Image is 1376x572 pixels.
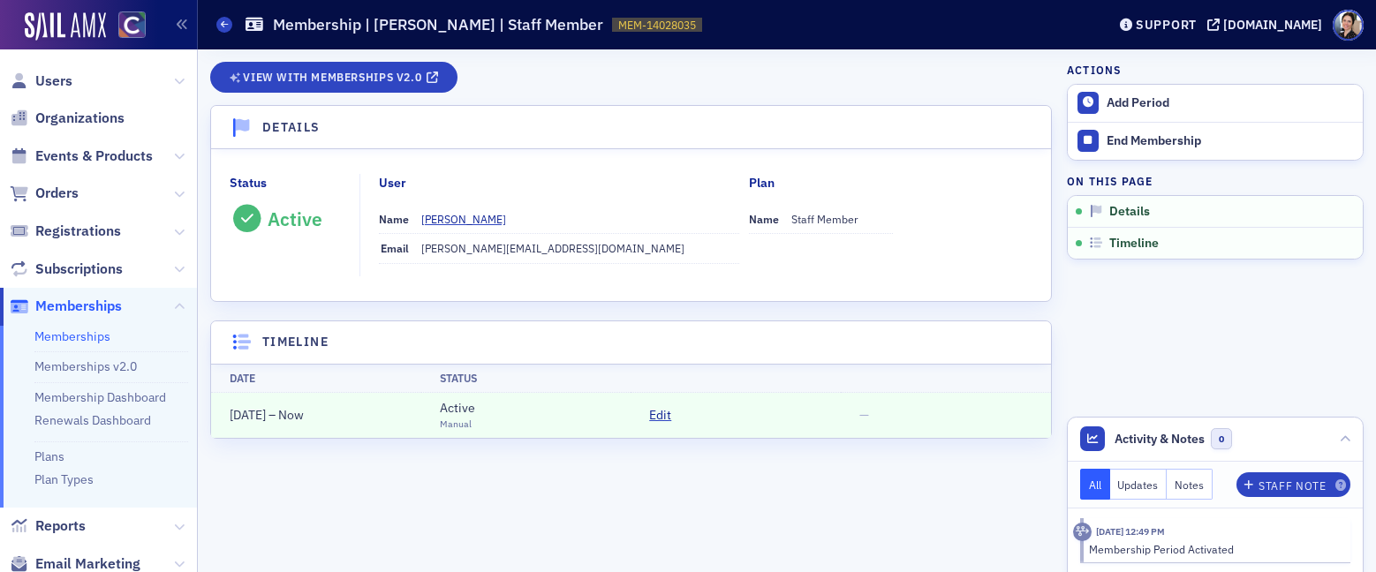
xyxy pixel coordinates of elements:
[1115,430,1205,448] span: Activity & Notes
[1107,133,1354,149] div: End Membership
[1259,481,1326,491] div: Staff Note
[35,516,86,536] span: Reports
[421,211,506,227] div: [PERSON_NAME]
[859,407,869,423] span: —
[35,71,72,91] span: Users
[749,174,775,192] div: Plan
[1236,472,1350,497] button: Staff Note
[1333,10,1364,41] span: Profile
[10,184,79,203] a: Orders
[35,147,153,166] span: Events & Products
[230,407,266,423] span: [DATE]
[34,389,166,405] a: Membership Dashboard
[10,222,121,241] a: Registrations
[10,516,86,536] a: Reports
[118,11,146,39] img: SailAMX
[1207,19,1328,31] button: [DOMAIN_NAME]
[35,297,122,316] span: Memberships
[1167,469,1213,500] button: Notes
[1068,85,1363,122] button: Add Period
[1067,173,1364,189] h4: On this page
[421,364,631,393] th: Status
[211,364,421,393] th: Date
[1089,541,1339,557] div: Membership Period Activated
[25,12,106,41] img: SailAMX
[10,109,125,128] a: Organizations
[273,14,603,35] h1: Membership | [PERSON_NAME] | Staff Member
[106,11,146,41] a: View Homepage
[34,448,64,464] a: Plans
[618,18,696,33] span: MEM-14028035
[35,222,121,241] span: Registrations
[243,72,421,82] span: View with Memberships v2.0
[10,71,72,91] a: Users
[35,184,79,203] span: Orders
[35,109,125,128] span: Organizations
[10,260,123,279] a: Subscriptions
[230,174,267,192] div: Status
[34,358,137,374] a: Memberships v2.0
[1073,523,1092,541] div: Activity
[791,205,894,233] dd: Staff Member
[1107,95,1354,111] div: Add Period
[1068,122,1363,160] button: End Membership
[421,211,519,227] a: [PERSON_NAME]
[34,471,94,487] a: Plan Types
[1110,469,1168,500] button: Updates
[268,207,322,230] div: Active
[262,118,321,137] h4: Details
[381,241,409,255] span: Email
[10,297,122,316] a: Memberships
[210,62,457,93] a: View with Memberships v2.0
[379,212,409,226] span: Name
[1080,469,1110,500] button: All
[440,399,475,418] div: Active
[34,412,151,428] a: Renewals Dashboard
[379,174,406,192] div: User
[34,328,110,344] a: Memberships
[421,234,740,262] dd: [PERSON_NAME][EMAIL_ADDRESS][DOMAIN_NAME]
[1096,525,1165,538] time: 9/16/2025 12:49 PM
[440,418,475,432] div: Manual
[1067,62,1122,78] h4: Actions
[1109,204,1150,220] span: Details
[1211,428,1233,450] span: 0
[10,147,153,166] a: Events & Products
[1109,236,1159,252] span: Timeline
[1136,17,1197,33] div: Support
[262,333,329,351] h4: Timeline
[749,212,779,226] span: Name
[35,260,123,279] span: Subscriptions
[1223,17,1322,33] div: [DOMAIN_NAME]
[230,407,304,423] span: – Now
[649,406,671,425] span: Edit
